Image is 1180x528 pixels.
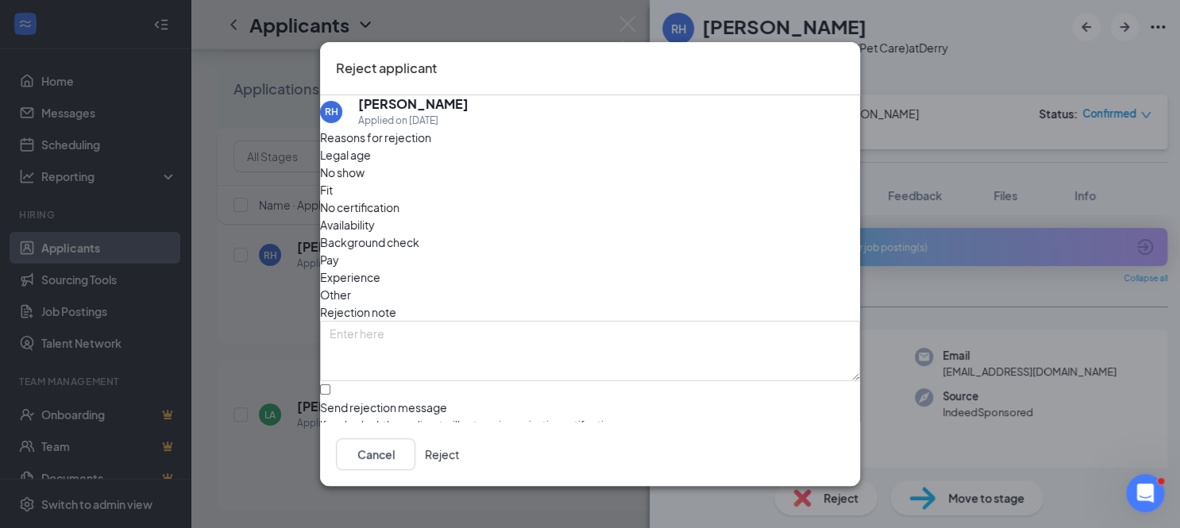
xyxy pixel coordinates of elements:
iframe: Intercom live chat [1126,474,1164,512]
button: Reject [425,438,459,470]
h3: Reject applicant [336,58,437,79]
div: RH [325,105,338,118]
span: No certification [320,198,399,216]
span: Other [320,286,351,303]
button: Cancel [336,438,415,470]
div: Send rejection message [320,399,860,415]
span: Pay [320,251,339,268]
h5: [PERSON_NAME] [358,95,469,113]
span: If unchecked, the applicant will not receive a rejection notification. [320,418,860,434]
span: Fit [320,181,333,198]
span: Reasons for rejection [320,130,431,145]
span: No show [320,164,364,181]
input: Send rejection messageIf unchecked, the applicant will not receive a rejection notification. [320,384,330,395]
span: Rejection note [320,305,396,319]
span: Availability [320,216,375,233]
div: Applied on [DATE] [358,113,469,129]
span: Background check [320,233,419,251]
span: Experience [320,268,380,286]
span: Legal age [320,146,371,164]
